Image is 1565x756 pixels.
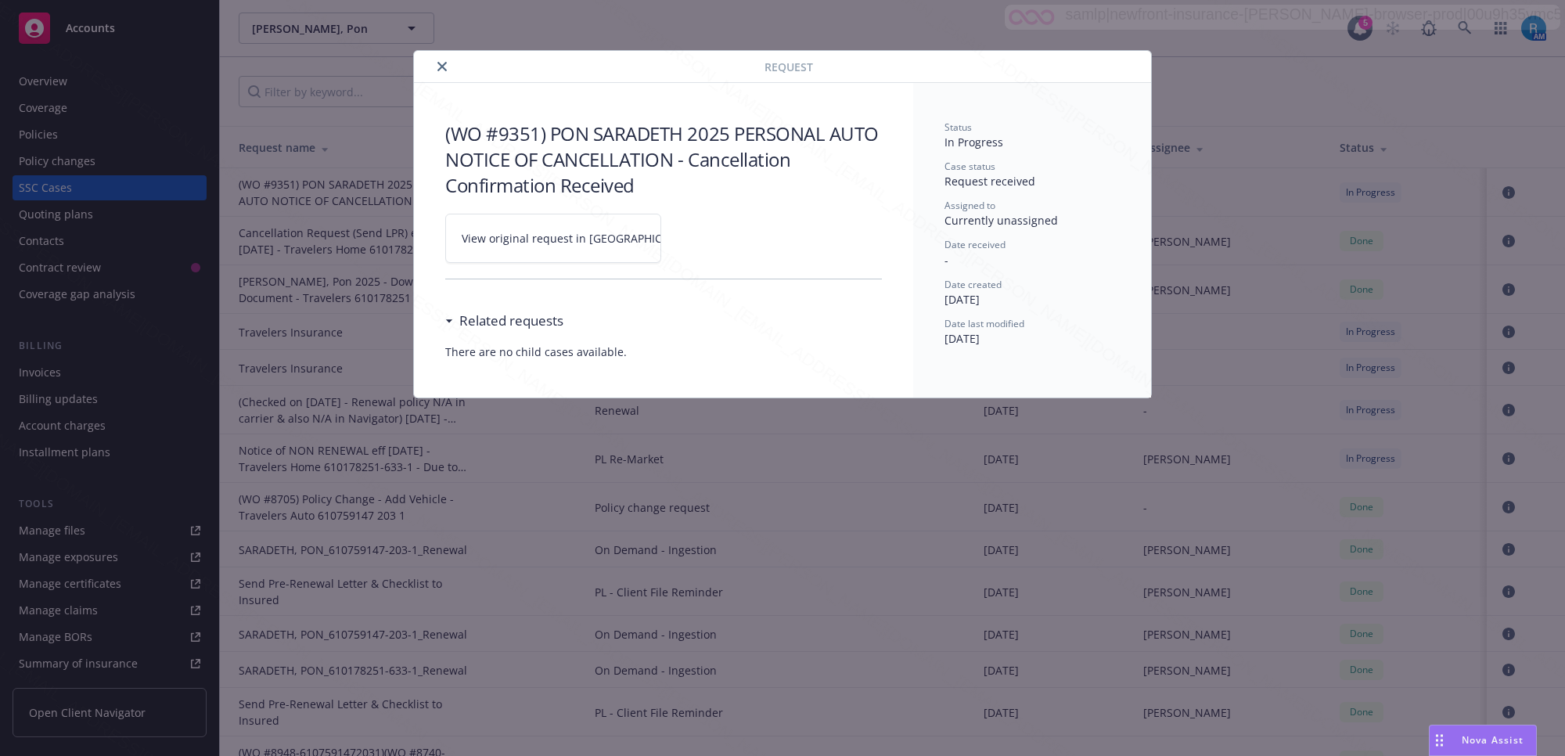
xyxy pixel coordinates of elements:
span: Request [765,59,813,75]
span: Date created [944,278,1002,291]
span: Nova Assist [1462,733,1524,747]
span: Status [944,121,972,134]
span: - [944,253,948,268]
a: View original request in [GEOGRAPHIC_DATA] [445,214,661,263]
span: Request received [944,174,1035,189]
span: There are no child cases available. [445,344,882,360]
span: [DATE] [944,331,980,346]
h3: Related requests [459,311,563,331]
span: View original request in [GEOGRAPHIC_DATA] [462,230,699,247]
span: Case status [944,160,995,173]
span: Currently unassigned [944,213,1058,228]
span: Date last modified [944,317,1024,330]
span: Date received [944,238,1006,251]
span: [DATE] [944,292,980,307]
button: Nova Assist [1429,725,1537,756]
div: Related requests [445,311,563,331]
div: Drag to move [1430,725,1449,755]
h3: (WO #9351) PON SARADETH 2025 PERSONAL AUTO NOTICE OF CANCELLATION - Cancellation Confirmation Rec... [445,121,882,198]
span: Assigned to [944,199,995,212]
span: In Progress [944,135,1003,149]
button: close [433,57,452,76]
